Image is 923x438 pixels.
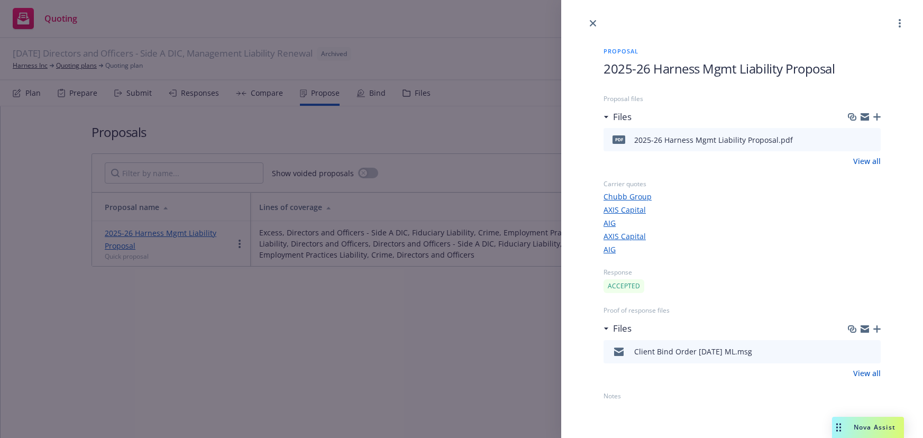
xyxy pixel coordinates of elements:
[608,281,640,291] span: ACCEPTED
[604,179,881,189] span: Carrier quotes
[853,368,881,379] a: View all
[604,191,881,202] a: Chubb Group
[867,345,876,358] button: preview file
[604,231,881,242] a: AXIS Capital
[634,134,793,145] div: 2025-26 Harness Mgmt Liability Proposal.pdf
[854,423,895,432] span: Nova Assist
[604,391,881,401] span: Notes
[604,110,632,124] div: Files
[634,346,752,357] div: Client Bind Order [DATE] ML.msg
[604,204,881,215] a: AXIS Capital
[850,133,858,146] button: download file
[604,47,881,56] span: Proposal
[867,133,876,146] button: preview file
[604,60,881,77] h1: 2025-26 Harness Mgmt Liability Proposal
[853,156,881,167] a: View all
[613,322,632,335] h3: Files
[832,417,845,438] div: Drag to move
[604,217,881,229] a: AIG
[604,94,881,104] span: Proposal files
[604,306,881,315] span: Proof of response files
[850,345,858,358] button: download file
[604,322,632,335] div: Files
[613,110,632,124] h3: Files
[604,244,881,255] a: AIG
[893,17,906,30] a: more
[587,17,599,30] a: close
[604,268,881,277] span: Response
[832,417,904,438] button: Nova Assist
[613,135,625,143] span: pdf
